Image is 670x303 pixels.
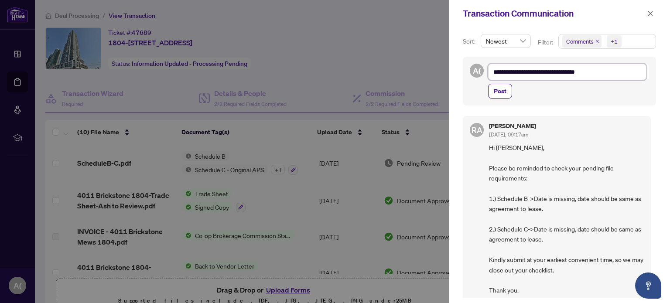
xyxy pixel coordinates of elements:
div: Transaction Communication [463,7,645,20]
span: close [647,10,653,17]
span: Post [494,84,506,98]
span: Hi [PERSON_NAME], Please be reminded to check your pending file requirements: 1.) Schedule B->Dat... [489,143,644,296]
h5: [PERSON_NAME] [489,123,536,129]
button: Post [488,84,512,99]
span: Comments [566,37,593,46]
span: A( [473,65,481,77]
div: +1 [611,37,618,46]
span: [DATE], 09:17am [489,131,528,138]
span: Newest [486,34,526,48]
p: Filter: [538,37,554,47]
button: Open asap [635,272,661,299]
p: Sort: [463,37,477,46]
span: close [595,39,599,44]
span: RA [472,124,482,136]
span: Comments [562,35,602,48]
